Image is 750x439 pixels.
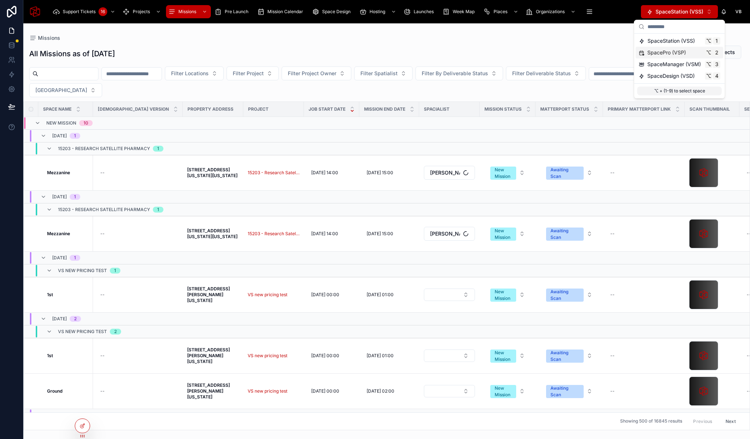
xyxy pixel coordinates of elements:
[735,9,742,15] span: VB
[607,289,680,301] a: --
[47,4,641,20] div: scrollable content
[364,167,415,179] a: [DATE] 15:00
[484,224,531,244] a: Select Button
[481,5,522,18] a: Places
[424,385,475,397] button: Select Button
[540,106,589,112] span: Matterport Status
[187,167,237,178] strong: [STREET_ADDRESS][US_STATE][US_STATE]
[540,224,598,244] button: Select Button
[225,9,248,15] span: Pre Launch
[311,353,339,359] span: [DATE] 00:00
[540,346,598,366] button: Select Button
[310,5,356,18] a: Space Design
[706,61,712,67] span: ⌥
[367,231,393,237] span: [DATE] 15:00
[523,5,579,18] a: Organizations
[495,350,512,363] div: New Mission
[641,5,718,18] button: Select Button
[494,9,507,15] span: Places
[187,167,239,179] a: [STREET_ADDRESS][US_STATE][US_STATE]
[248,388,299,394] a: VS new pricing test
[540,224,599,244] a: Select Button
[29,83,102,97] button: Select Button
[637,87,722,95] p: ⌥ + (1-9) to select space
[706,73,712,79] span: ⌥
[98,106,169,112] span: [DEMOGRAPHIC_DATA] Version
[84,120,88,126] div: 10
[484,381,531,401] a: Select Button
[97,289,178,301] a: --
[47,353,53,358] strong: 1st
[540,346,599,366] a: Select Button
[100,231,105,237] div: --
[401,5,439,18] a: Launches
[720,416,741,427] button: Next
[165,66,224,80] button: Select Button
[187,228,239,240] a: [STREET_ADDRESS][US_STATE][US_STATE]
[354,66,413,80] button: Select Button
[706,38,712,44] span: ⌥
[308,385,355,397] a: [DATE] 00:00
[47,231,70,236] strong: Mezzanine
[540,381,599,401] a: Select Button
[540,285,599,305] a: Select Button
[495,228,512,241] div: New Mission
[311,231,338,237] span: [DATE] 14:00
[484,163,531,183] a: Select Button
[35,87,87,94] span: [GEOGRAPHIC_DATA]
[227,66,279,80] button: Select Button
[187,382,230,400] strong: [STREET_ADDRESS][PERSON_NAME][US_STATE]
[97,350,178,362] a: --
[440,5,480,18] a: Week Map
[495,167,512,180] div: New Mission
[187,286,230,303] strong: [STREET_ADDRESS][PERSON_NAME][US_STATE]
[308,289,355,301] a: [DATE] 00:00
[322,9,351,15] span: Space Design
[424,289,475,301] button: Select Button
[706,50,712,56] span: ⌥
[166,5,211,18] a: Missions
[52,255,67,261] span: [DATE]
[424,385,475,398] a: Select Button
[608,106,671,112] span: Primary Matterport Link
[610,353,615,359] div: --
[47,170,89,176] a: Mezzanine
[360,70,398,77] span: Filter Spatialist
[367,353,394,359] span: [DATE] 01:00
[550,228,579,241] div: Awaiting Scan
[414,9,434,15] span: Launches
[656,8,703,15] span: SpaceStation (VSS)
[38,34,60,42] span: Missions
[424,106,449,112] span: Spacialist
[484,285,531,305] a: Select Button
[367,292,394,298] span: [DATE] 01:00
[311,170,338,176] span: [DATE] 14:00
[248,231,299,237] a: 15203 - Research Satellite Pharmacy
[47,292,89,298] a: 1st
[311,388,339,394] span: [DATE] 00:00
[453,9,475,15] span: Week Map
[212,5,254,18] a: Pre Launch
[100,170,105,176] div: --
[484,106,522,112] span: Mission Status
[424,166,475,180] button: Select Button
[308,228,355,240] a: [DATE] 14:00
[233,70,264,77] span: Filter Project
[714,50,720,56] span: 2
[248,292,287,298] a: VS new pricing test
[484,285,531,305] button: Select Button
[100,353,105,359] div: --
[364,228,415,240] a: [DATE] 15:00
[120,5,165,18] a: Projects
[610,170,615,176] div: --
[74,255,76,261] div: 1
[97,167,178,179] a: --
[610,231,615,237] div: --
[171,70,209,77] span: Filter Locations
[647,72,695,80] span: SpaceDesign (VSD)
[550,167,579,180] div: Awaiting Scan
[484,346,531,366] button: Select Button
[187,228,237,239] strong: [STREET_ADDRESS][US_STATE][US_STATE]
[74,316,77,322] div: 2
